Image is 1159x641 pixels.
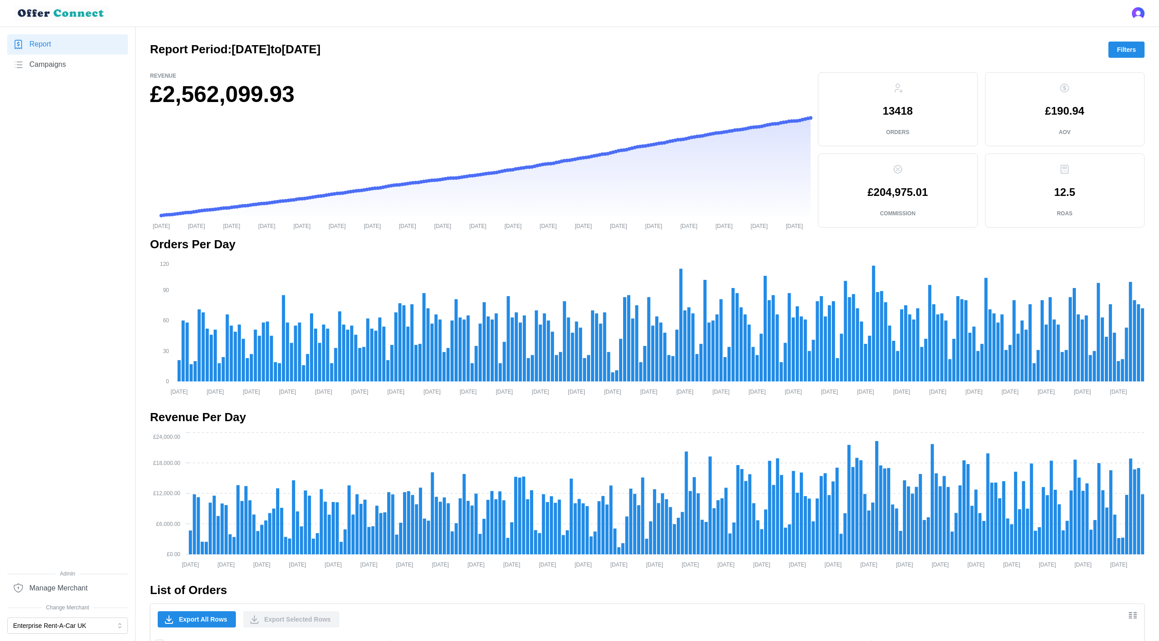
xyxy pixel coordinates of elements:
[1045,106,1084,116] p: £190.94
[361,562,378,568] tspan: [DATE]
[713,388,730,395] tspan: [DATE]
[399,223,416,229] tspan: [DATE]
[886,129,909,136] p: Orders
[258,223,276,229] tspan: [DATE]
[328,223,346,229] tspan: [DATE]
[1125,608,1140,623] button: Show/Hide columns
[253,562,271,568] tspan: [DATE]
[1037,388,1055,395] tspan: [DATE]
[171,388,188,395] tspan: [DATE]
[1110,562,1127,568] tspan: [DATE]
[243,388,260,395] tspan: [DATE]
[680,223,698,229] tspan: [DATE]
[29,59,66,70] span: Campaigns
[821,388,838,395] tspan: [DATE]
[575,562,592,568] tspan: [DATE]
[243,611,339,627] button: Export Selected Rows
[532,388,549,395] tspan: [DATE]
[640,388,657,395] tspan: [DATE]
[540,223,557,229] tspan: [DATE]
[264,612,331,627] span: Export Selected Rows
[160,260,169,267] tspan: 120
[568,388,585,395] tspan: [DATE]
[7,34,128,55] a: Report
[753,562,770,568] tspan: [DATE]
[932,562,949,568] tspan: [DATE]
[496,388,513,395] tspan: [DATE]
[387,388,404,395] tspan: [DATE]
[7,578,128,598] a: Manage Merchant
[7,618,128,634] button: Enterprise Rent-A-Car UK
[1132,7,1145,20] img: 's logo
[150,237,1145,252] h2: Orders Per Day
[857,388,874,395] tspan: [DATE]
[364,223,381,229] tspan: [DATE]
[163,287,169,293] tspan: 90
[351,388,368,395] tspan: [DATE]
[860,562,877,568] tspan: [DATE]
[896,562,913,568] tspan: [DATE]
[504,223,521,229] tspan: [DATE]
[539,562,556,568] tspan: [DATE]
[718,562,735,568] tspan: [DATE]
[967,562,985,568] tspan: [DATE]
[716,223,733,229] tspan: [DATE]
[1132,7,1145,20] button: Open user button
[150,42,320,57] h2: Report Period: [DATE] to [DATE]
[434,223,451,229] tspan: [DATE]
[610,562,628,568] tspan: [DATE]
[150,409,1145,425] h2: Revenue Per Day
[1074,388,1091,395] tspan: [DATE]
[166,378,169,385] tspan: 0
[1003,562,1020,568] tspan: [DATE]
[153,490,180,497] tspan: £12,000.00
[966,388,983,395] tspan: [DATE]
[1108,42,1145,58] button: Filters
[188,223,205,229] tspan: [DATE]
[153,223,170,229] tspan: [DATE]
[29,583,88,594] span: Manage Merchant
[929,388,947,395] tspan: [DATE]
[14,5,108,21] img: loyalBe Logo
[396,562,413,568] tspan: [DATE]
[868,187,928,198] p: £204,975.01
[460,388,477,395] tspan: [DATE]
[167,551,180,557] tspan: £0.00
[279,388,296,395] tspan: [DATE]
[163,348,169,354] tspan: 30
[1002,388,1019,395] tspan: [DATE]
[604,388,621,395] tspan: [DATE]
[503,562,521,568] tspan: [DATE]
[575,223,592,229] tspan: [DATE]
[646,562,663,568] tspan: [DATE]
[153,460,180,466] tspan: £18,000.00
[163,317,169,324] tspan: 60
[179,612,227,627] span: Export All Rows
[7,570,128,578] span: Admin
[207,388,224,395] tspan: [DATE]
[1057,210,1073,218] p: ROAS
[1059,129,1070,136] p: AOV
[676,388,694,395] tspan: [DATE]
[1054,187,1075,198] p: 12.5
[7,55,128,75] a: Campaigns
[825,562,842,568] tspan: [DATE]
[29,39,51,50] span: Report
[315,388,332,395] tspan: [DATE]
[158,611,236,627] button: Export All Rows
[1039,562,1056,568] tspan: [DATE]
[150,72,811,80] p: Revenue
[325,562,342,568] tspan: [DATE]
[468,562,485,568] tspan: [DATE]
[751,223,768,229] tspan: [DATE]
[7,604,128,612] span: Change Merchant
[785,388,802,395] tspan: [DATE]
[289,562,306,568] tspan: [DATE]
[882,106,913,116] p: 13418
[432,562,449,568] tspan: [DATE]
[749,388,766,395] tspan: [DATE]
[1075,562,1092,568] tspan: [DATE]
[156,521,181,527] tspan: £6,000.00
[880,210,915,218] p: Commission
[893,388,910,395] tspan: [DATE]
